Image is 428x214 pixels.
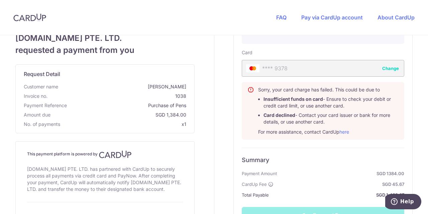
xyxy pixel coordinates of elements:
h4: This payment platform is powered by [27,150,183,158]
button: Change [382,65,399,72]
li: - Contact your card issuer or bank for more details, or use another card. [263,112,399,125]
span: translation missing: en.payment_reference [24,102,67,108]
span: Customer name [24,83,58,90]
span: [PERSON_NAME] [61,83,186,90]
a: here [339,129,349,135]
span: No. of payments [24,121,60,128]
span: Purchase of Pens [70,102,186,109]
span: [DOMAIN_NAME] PTE. LTD. [15,32,195,44]
img: CardUp [99,150,132,158]
strong: SGD 1384.00 [280,169,404,177]
b: Card declined [263,112,295,118]
iframe: Opens a widget where you can find more information [385,194,421,211]
li: - Ensure to check your debit or credit card limit, or use another card. [263,96,399,109]
span: translation missing: en.request_detail [24,71,60,77]
span: requested a payment from you [15,44,195,56]
label: Card [242,49,252,56]
b: Insufficient funds on card [263,96,323,102]
span: SGD 1,384.00 [53,112,186,118]
span: Invoice no. [24,93,47,99]
img: CardUp [13,13,46,21]
h6: Summary [242,156,404,164]
a: FAQ [276,14,287,21]
span: 1038 [50,93,186,99]
span: x1 [182,121,186,127]
a: Pay via CardUp account [301,14,363,21]
div: Sorry, your card charge has failed. This could be due to For more assistance, contact CardUp [258,86,399,135]
span: Amount due [24,112,50,118]
strong: SGD 45.67 [276,180,404,188]
strong: SGD 1,429.67 [272,191,404,199]
a: About CardUp [378,14,415,21]
span: CardUp Fee [242,180,267,188]
span: Payment Amount [242,169,277,177]
div: [DOMAIN_NAME] PTE. LTD. has partnered with CardUp to securely process all payments via credit car... [27,164,183,194]
span: Total Payable [242,191,269,199]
